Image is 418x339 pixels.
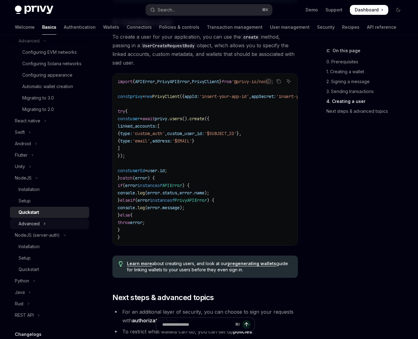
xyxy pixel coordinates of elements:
[249,94,251,99] span: ,
[145,94,152,99] span: new
[10,58,89,69] a: Configuring Solana networks
[120,212,130,218] span: else
[112,307,298,325] li: For an additional layer of security, you can choose to sign your requests with .
[175,197,207,203] span: PrivyAPIError
[22,94,54,102] div: Migrating to 3.0
[118,123,157,129] span: linked_accounts:
[152,138,172,144] span: address:
[162,205,180,210] span: message
[165,131,167,136] span: ,
[10,47,89,58] a: Configuring EVM networks
[120,131,133,136] span: type:
[127,261,292,273] span: about creating users, and look at our guide for linking wallets to your users before they even si...
[242,320,251,329] button: Send message
[147,175,155,181] span: ) {
[192,138,194,144] span: }
[228,261,276,266] a: pregenerating wallets
[103,20,119,35] a: Wallets
[118,183,123,188] span: if
[189,116,204,121] span: create
[19,254,31,262] div: Setup
[180,205,185,210] span: );
[150,197,175,203] span: instanceof
[10,275,89,286] button: Toggle Python section
[147,168,157,173] span: user
[118,108,125,114] span: try
[167,131,204,136] span: custom_user_id:
[157,79,189,84] span: PrivyAPIError
[10,264,89,275] a: Quickstart
[270,20,310,35] a: User management
[317,20,335,35] a: Security
[10,184,89,195] a: Installation
[15,6,53,14] img: dark logo
[10,150,89,161] button: Toggle Flutter section
[325,7,342,13] a: Support
[189,79,192,84] span: ,
[10,161,89,172] button: Toggle Unity section
[326,106,408,116] a: Next steps & advanced topics
[118,131,120,136] span: {
[350,5,388,15] a: Dashboard
[185,94,199,99] span: appId:
[22,71,72,79] div: Configuring appearance
[162,190,177,196] span: status
[275,77,283,85] button: Copy the contents from the code block
[162,183,182,188] span: APIError
[237,131,242,136] span: },
[15,174,32,182] div: NodeJS
[15,231,60,239] div: NodeJS (server-auth)
[165,168,167,173] span: ;
[15,117,40,125] div: React native
[118,220,130,225] span: throw
[355,7,379,13] span: Dashboard
[262,7,268,12] span: ⌘ K
[118,212,120,218] span: }
[15,331,41,338] h5: Changelogs
[130,197,135,203] span: if
[19,266,39,273] div: Quickstart
[167,116,170,121] span: .
[170,116,182,121] span: users
[118,138,120,144] span: {
[15,300,24,307] div: Rust
[119,261,123,267] svg: Tip
[19,220,40,227] div: Advanced
[326,67,408,77] a: 1. Creating a wallet
[145,205,147,210] span: (
[393,5,403,15] button: Toggle dark mode
[158,6,175,14] div: Search...
[182,183,189,188] span: ) {
[367,20,396,35] a: API reference
[333,47,360,54] span: On this page
[241,34,261,40] code: create
[120,197,130,203] span: else
[130,94,142,99] span: privy
[10,287,89,298] button: Toggle Java section
[276,94,336,99] span: 'insert-your-app-secret'
[155,79,157,84] span: ,
[142,94,145,99] span: =
[192,190,194,196] span: .
[172,138,192,144] span: '$EMAIL'
[10,241,89,252] a: Installation
[10,92,89,104] a: Migrating to 3.0
[10,138,89,149] button: Toggle Android section
[19,197,31,205] div: Setup
[162,318,233,331] input: Ask a question...
[118,235,120,240] span: }
[135,197,137,203] span: (
[342,20,359,35] a: Recipes
[118,227,120,233] span: }
[146,4,272,15] button: Open search
[19,243,40,250] div: Installation
[120,175,133,181] span: catch
[135,79,155,84] span: APIError
[180,94,185,99] span: ({
[306,7,318,13] a: Demo
[15,129,25,136] div: Swift
[15,151,28,159] div: Flutter
[10,310,89,321] button: Toggle REST API section
[112,32,298,67] span: To create a user for your application, you can use the method, passing in a object, which allows ...
[232,79,271,84] span: '@privy-io/node'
